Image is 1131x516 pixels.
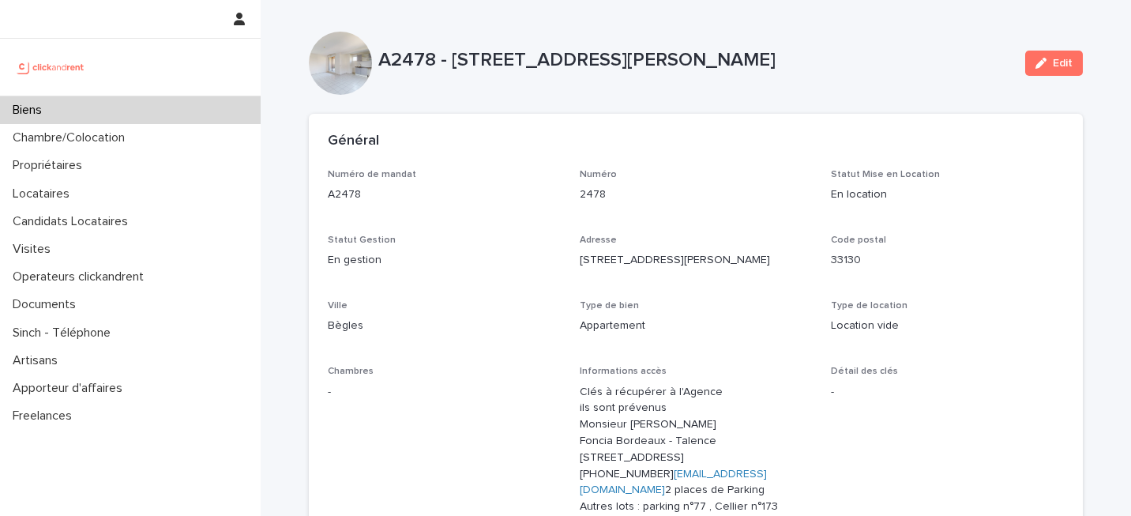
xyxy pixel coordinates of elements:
span: Type de location [831,301,907,311]
p: 2478 [580,186,813,203]
p: En location [831,186,1064,203]
p: Candidats Locataires [6,214,141,229]
span: Edit [1053,58,1073,69]
p: Apporteur d'affaires [6,381,135,396]
p: Biens [6,103,54,118]
p: Visites [6,242,63,257]
span: Numéro [580,170,617,179]
span: Détail des clés [831,367,898,376]
p: Location vide [831,318,1064,334]
span: Adresse [580,235,617,245]
span: Chambres [328,367,374,376]
span: Numéro de mandat [328,170,416,179]
p: - [831,384,1064,401]
p: Appartement [580,318,813,334]
span: Type de bien [580,301,639,311]
p: En gestion [328,252,561,269]
p: Artisans [6,353,70,368]
p: [STREET_ADDRESS][PERSON_NAME] [580,252,813,269]
p: A2478 - [STREET_ADDRESS][PERSON_NAME] [378,49,1013,72]
span: Statut Mise en Location [831,170,940,179]
span: Informations accès [580,367,667,376]
h2: Général [328,133,379,150]
p: Operateurs clickandrent [6,269,156,284]
p: Documents [6,297,88,312]
p: - [328,384,561,401]
p: Chambre/Colocation [6,130,137,145]
p: 33130 [831,252,1064,269]
p: A2478 [328,186,561,203]
button: Edit [1025,51,1083,76]
span: Ville [328,301,348,311]
img: UCB0brd3T0yccxBKYDjQ [13,51,89,83]
span: Statut Gestion [328,235,396,245]
p: Sinch - Téléphone [6,326,123,341]
span: Code postal [831,235,886,245]
p: Bègles [328,318,561,334]
p: Propriétaires [6,158,95,173]
p: Locataires [6,186,82,202]
a: [EMAIL_ADDRESS][DOMAIN_NAME] [580,469,767,496]
p: Freelances [6,409,85,424]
